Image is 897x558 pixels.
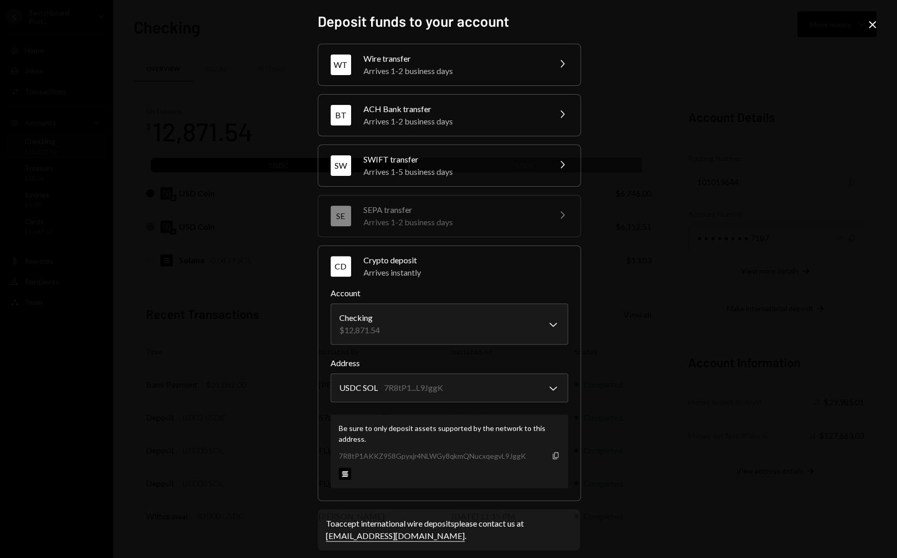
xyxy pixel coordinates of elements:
[363,103,543,115] div: ACH Bank transfer
[363,266,568,279] div: Arrives instantly
[363,153,543,166] div: SWIFT transfer
[331,303,568,345] button: Account
[363,52,543,65] div: Wire transfer
[339,423,560,444] div: Be sure to only deposit assets supported by the network to this address.
[331,287,568,488] div: CDCrypto depositArrives instantly
[318,11,580,31] h2: Deposit funds to your account
[331,55,351,75] div: WT
[363,166,543,178] div: Arrives 1-5 business days
[363,204,543,216] div: SEPA transfer
[326,517,572,542] div: To accept international wire deposits please contact us at .
[331,287,568,299] label: Account
[363,254,568,266] div: Crypto deposit
[339,451,526,461] div: 7R8tP1AKKZ958Gpyxjr4NLWGy8qkmQNucxqegvL9JggK
[331,256,351,277] div: CD
[363,216,543,228] div: Arrives 1-2 business days
[339,467,351,480] img: solana-mainnet
[331,357,568,369] label: Address
[331,206,351,226] div: SE
[331,105,351,125] div: BT
[363,65,543,77] div: Arrives 1-2 business days
[331,155,351,176] div: SW
[318,246,580,287] button: CDCrypto depositArrives instantly
[318,44,580,85] button: WTWire transferArrives 1-2 business days
[318,95,580,136] button: BTACH Bank transferArrives 1-2 business days
[318,195,580,237] button: SESEPA transferArrives 1-2 business days
[384,382,443,394] div: 7R8tP1...L9JggK
[326,531,465,542] a: [EMAIL_ADDRESS][DOMAIN_NAME]
[363,115,543,128] div: Arrives 1-2 business days
[318,145,580,186] button: SWSWIFT transferArrives 1-5 business days
[331,373,568,402] button: Address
